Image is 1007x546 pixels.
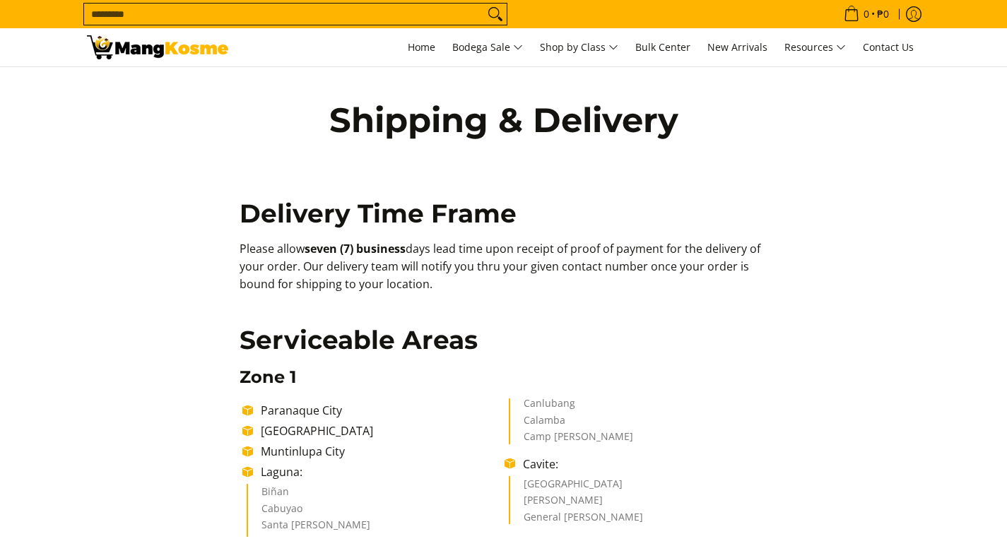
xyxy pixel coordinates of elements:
[261,403,342,418] span: Paranaque City
[408,40,435,54] span: Home
[254,422,505,439] li: [GEOGRAPHIC_DATA]
[524,415,753,432] li: Calamba
[524,432,753,444] li: Camp [PERSON_NAME]
[533,28,625,66] a: Shop by Class
[445,28,530,66] a: Bodega Sale
[524,479,753,496] li: [GEOGRAPHIC_DATA]
[540,39,618,57] span: Shop by Class
[240,240,767,307] p: Please allow days lead time upon receipt of proof of payment for the delivery of your order. Our ...
[261,520,491,537] li: Santa [PERSON_NAME]
[240,367,767,388] h3: Zone 1
[261,504,491,521] li: Cabuyao
[484,4,507,25] button: Search
[254,443,505,460] li: Muntinlupa City
[707,40,767,54] span: New Arrivals
[254,463,505,480] li: Laguna:
[863,40,914,54] span: Contact Us
[87,35,228,59] img: Shipping &amp; Delivery Page l Mang Kosme: Home Appliances Warehouse Sale!
[700,28,775,66] a: New Arrivals
[524,398,753,415] li: Canlubang
[861,9,871,19] span: 0
[840,6,893,22] span: •
[524,512,753,525] li: General [PERSON_NAME]
[628,28,697,66] a: Bulk Center
[401,28,442,66] a: Home
[240,324,767,356] h2: Serviceable Areas
[875,9,891,19] span: ₱0
[242,28,921,66] nav: Main Menu
[261,487,491,504] li: Biñan
[240,198,767,230] h2: Delivery Time Frame
[784,39,846,57] span: Resources
[516,456,767,473] li: Cavite:
[305,241,406,256] b: seven (7) business
[452,39,523,57] span: Bodega Sale
[635,40,690,54] span: Bulk Center
[777,28,853,66] a: Resources
[524,495,753,512] li: [PERSON_NAME]
[856,28,921,66] a: Contact Us
[299,99,709,141] h1: Shipping & Delivery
